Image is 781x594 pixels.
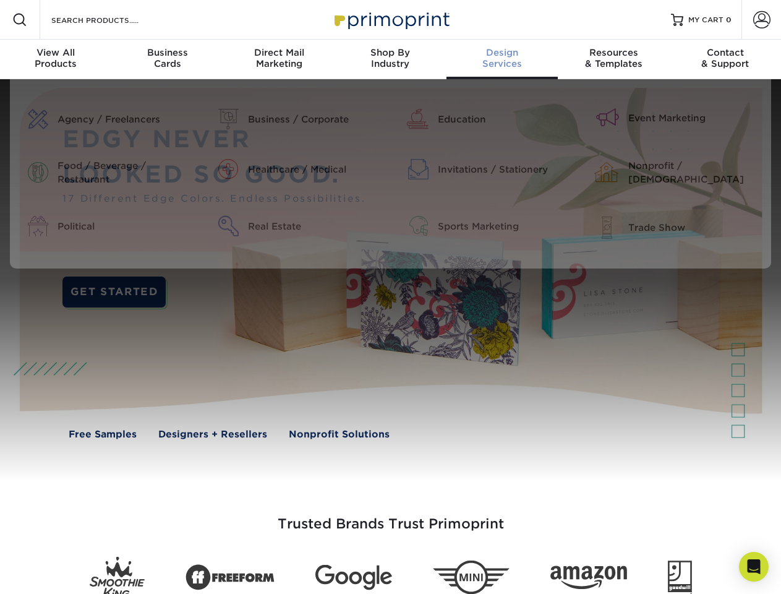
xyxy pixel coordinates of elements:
div: Cards [111,47,223,69]
img: Amazon [550,566,627,590]
h3: Trusted Brands Trust Primoprint [29,486,753,547]
div: & Support [670,47,781,69]
a: Shop ByIndustry [335,40,446,79]
span: Business [111,47,223,58]
div: Open Intercom Messenger [739,552,769,582]
div: Industry [335,47,446,69]
div: Marketing [223,47,335,69]
span: Shop By [335,47,446,58]
a: Contact& Support [670,40,781,79]
img: Goodwill [668,561,692,594]
span: Design [446,47,558,58]
a: DesignServices [446,40,558,79]
div: & Templates [558,47,669,69]
a: Direct MailMarketing [223,40,335,79]
img: Primoprint [329,6,453,33]
span: Contact [670,47,781,58]
span: MY CART [688,15,723,25]
input: SEARCH PRODUCTS..... [50,12,171,27]
span: Direct Mail [223,47,335,58]
a: Resources& Templates [558,40,669,79]
span: Resources [558,47,669,58]
a: BusinessCards [111,40,223,79]
img: Google [315,565,392,590]
span: 0 [726,15,732,24]
div: Services [446,47,558,69]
